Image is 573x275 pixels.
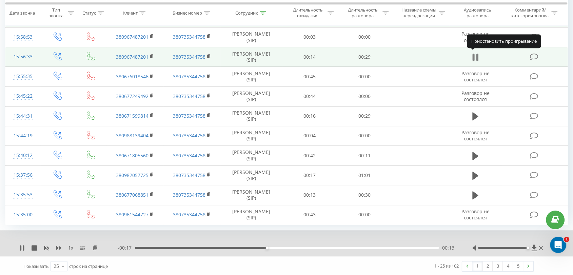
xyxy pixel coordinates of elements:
[220,146,282,165] td: [PERSON_NAME] (SIP)
[282,185,337,205] td: 00:13
[12,110,34,123] div: 15:44:31
[282,165,337,185] td: 00:17
[12,129,34,142] div: 15:44:19
[173,211,205,218] a: 380735344758
[513,261,523,271] a: 5
[434,262,459,269] div: 1 - 25 из 102
[220,165,282,185] td: [PERSON_NAME] (SIP)
[220,106,282,126] td: [PERSON_NAME] (SIP)
[9,10,35,16] div: Дата звонка
[493,261,503,271] a: 3
[461,129,489,142] span: Разговор не состоялся
[337,126,392,145] td: 00:00
[12,169,34,182] div: 15:37:56
[12,149,34,162] div: 15:40:12
[116,172,149,178] a: 380982057725
[116,54,149,60] a: 380967487201
[173,192,205,198] a: 380735344758
[235,10,258,16] div: Сотрудник
[12,208,34,221] div: 15:35:00
[472,261,482,271] a: 1
[442,244,454,251] span: 00:13
[337,205,392,224] td: 00:00
[401,7,437,19] div: Название схемы переадресации
[564,237,569,242] span: 1
[220,126,282,145] td: [PERSON_NAME] (SIP)
[337,67,392,86] td: 00:00
[220,47,282,67] td: [PERSON_NAME] (SIP)
[54,263,59,270] div: 25
[337,106,392,126] td: 00:29
[12,50,34,63] div: 15:56:33
[337,86,392,106] td: 00:00
[116,34,149,40] a: 380967487201
[68,244,73,251] span: 1 x
[82,10,96,16] div: Статус
[12,90,34,103] div: 15:45:22
[220,185,282,205] td: [PERSON_NAME] (SIP)
[282,146,337,165] td: 00:42
[461,70,489,83] span: Разговор не состоялся
[12,188,34,201] div: 15:35:53
[337,185,392,205] td: 00:30
[290,7,326,19] div: Длительность ожидания
[116,73,149,80] a: 380676018546
[116,132,149,139] a: 380988139404
[344,7,381,19] div: Длительность разговора
[282,27,337,47] td: 00:03
[116,93,149,99] a: 380677249492
[116,113,149,119] a: 380671599814
[173,34,205,40] a: 380735344758
[461,31,489,43] span: Разговор не состоялся
[482,261,493,271] a: 2
[266,247,269,249] div: Accessibility label
[337,27,392,47] td: 00:00
[173,152,205,159] a: 380735344758
[12,70,34,83] div: 15:55:35
[220,27,282,47] td: [PERSON_NAME] (SIP)
[282,205,337,224] td: 00:43
[46,7,66,19] div: Тип звонка
[118,244,135,251] span: - 00:17
[282,47,337,67] td: 00:14
[173,10,202,16] div: Бизнес номер
[220,205,282,224] td: [PERSON_NAME] (SIP)
[173,54,205,60] a: 380735344758
[69,263,108,269] span: строк на странице
[337,47,392,67] td: 00:29
[12,31,34,44] div: 15:58:53
[510,7,550,19] div: Комментарий/категория звонка
[116,192,149,198] a: 380677068851
[282,126,337,145] td: 00:04
[173,113,205,119] a: 380735344758
[461,208,489,221] span: Разговор не состоялся
[467,34,541,48] div: Приостановить проигрывание
[550,237,566,253] iframe: Intercom live chat
[173,172,205,178] a: 380735344758
[337,165,392,185] td: 01:01
[503,261,513,271] a: 4
[173,93,205,99] a: 380735344758
[173,132,205,139] a: 380735344758
[527,247,529,249] div: Accessibility label
[282,86,337,106] td: 00:44
[173,73,205,80] a: 380735344758
[337,146,392,165] td: 00:11
[220,67,282,86] td: [PERSON_NAME] (SIP)
[123,10,138,16] div: Клиент
[23,263,49,269] span: Показывать
[116,211,149,218] a: 380961544727
[282,106,337,126] td: 00:16
[282,67,337,86] td: 00:45
[116,152,149,159] a: 380671805560
[220,86,282,106] td: [PERSON_NAME] (SIP)
[461,90,489,102] span: Разговор не состоялся
[456,7,500,19] div: Аудиозапись разговора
